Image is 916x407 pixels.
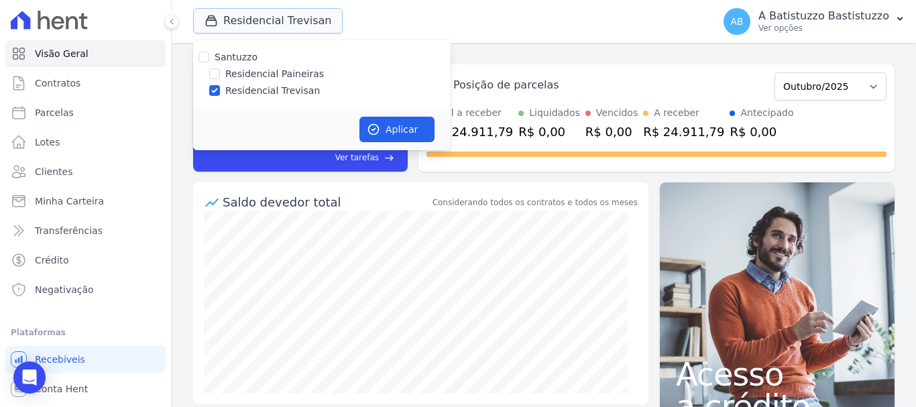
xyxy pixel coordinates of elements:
[5,40,166,67] a: Visão Geral
[11,325,160,341] div: Plataformas
[13,361,46,394] div: Open Intercom Messenger
[518,123,580,141] div: R$ 0,00
[5,217,166,244] a: Transferências
[5,99,166,126] a: Parcelas
[193,8,343,34] button: Residencial Trevisan
[5,346,166,373] a: Recebíveis
[643,123,724,141] div: R$ 24.911,79
[433,196,638,209] div: Considerando todos os contratos e todos os meses
[5,158,166,185] a: Clientes
[432,106,513,120] div: Total a receber
[35,47,89,60] span: Visão Geral
[35,253,69,267] span: Crédito
[335,152,379,164] span: Ver tarefas
[432,123,513,141] div: R$ 24.911,79
[225,67,324,81] label: Residencial Paineiras
[5,70,166,97] a: Contratos
[529,106,580,120] div: Liquidados
[35,382,88,396] span: Conta Hent
[585,123,638,141] div: R$ 0,00
[35,106,74,119] span: Parcelas
[740,106,793,120] div: Antecipado
[35,165,72,178] span: Clientes
[35,283,94,296] span: Negativação
[758,9,889,23] p: A Batistuzzo Bastistuzzo
[654,106,699,120] div: A receber
[35,76,80,90] span: Contratos
[5,188,166,215] a: Minha Carteira
[453,77,559,93] div: Posição de parcelas
[676,358,878,390] span: Acesso
[35,135,60,149] span: Lotes
[225,84,320,98] label: Residencial Trevisan
[384,153,394,163] span: east
[730,123,793,141] div: R$ 0,00
[215,52,257,62] label: Santuzzo
[223,193,430,211] div: Saldo devedor total
[35,194,104,208] span: Minha Carteira
[5,129,166,156] a: Lotes
[713,3,916,40] button: AB A Batistuzzo Bastistuzzo Ver opções
[5,375,166,402] a: Conta Hent
[243,152,394,164] a: Ver tarefas east
[35,224,103,237] span: Transferências
[35,353,85,366] span: Recebíveis
[730,17,743,26] span: AB
[359,117,435,142] button: Aplicar
[596,106,638,120] div: Vencidos
[5,276,166,303] a: Negativação
[5,247,166,274] a: Crédito
[758,23,889,34] p: Ver opções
